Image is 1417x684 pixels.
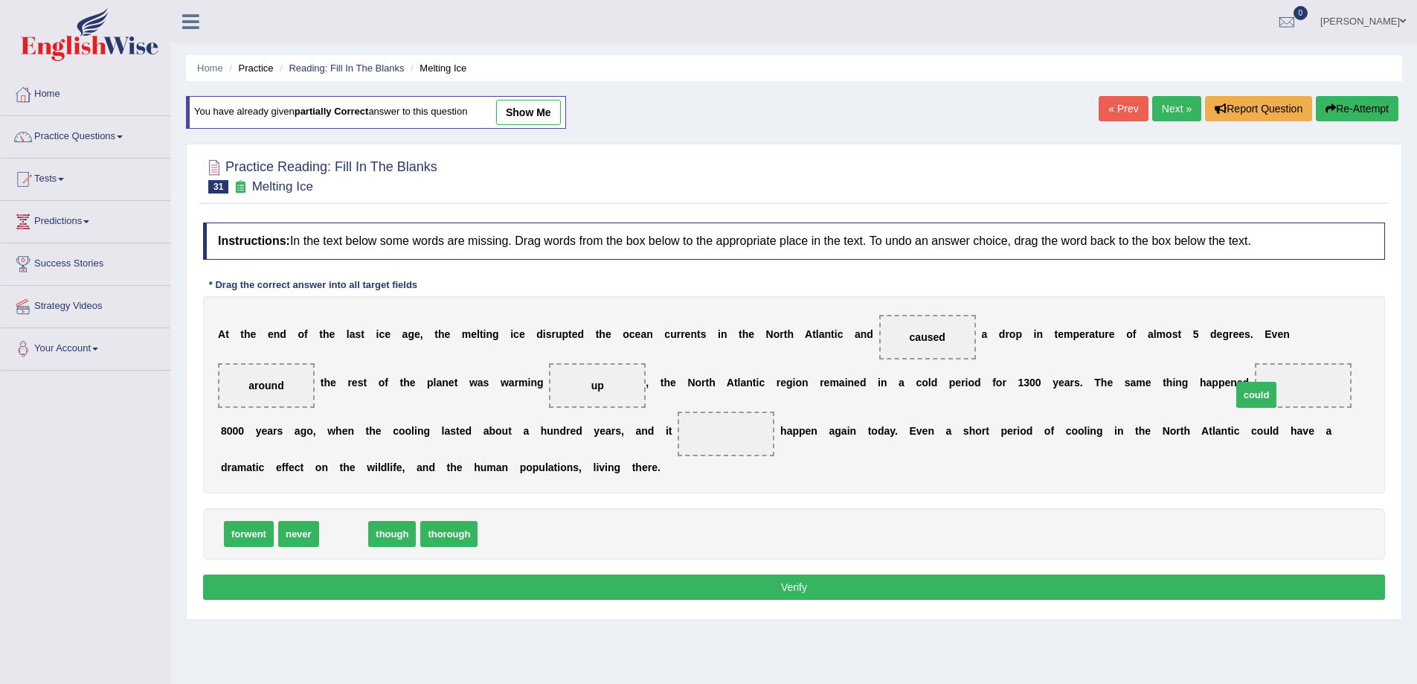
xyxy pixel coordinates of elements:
b: h [742,328,749,340]
b: l [477,328,480,340]
b: e [635,328,641,340]
b: n [1283,328,1290,340]
b: a [437,377,443,389]
b: t [454,377,458,389]
b: 1 [1018,377,1024,389]
a: Your Account [1,328,170,365]
a: Reading: Fill In The Blanks [289,63,404,74]
b: g [537,377,544,389]
span: up [591,380,604,391]
b: a [295,425,301,437]
b: d [860,377,867,389]
a: Home [197,63,223,74]
b: o [306,425,313,437]
b: o [695,377,702,389]
b: t [361,328,364,340]
b: t [753,377,756,389]
b: h [709,377,716,389]
b: r [347,377,351,389]
a: Home [1,74,170,111]
b: e [605,328,611,340]
b: . [1080,377,1083,389]
a: Strategy Videos [1,286,170,323]
b: e [352,377,358,389]
b: n [274,328,280,340]
span: around [248,380,283,391]
b: A [727,377,734,389]
b: i [965,377,968,389]
b: e [780,377,786,389]
b: a [1064,377,1070,389]
b: l [434,377,437,389]
b: e [342,425,348,437]
b: o [399,425,405,437]
b: T [1094,377,1101,389]
b: c [629,328,635,340]
b: r [1070,377,1074,389]
b: h [787,328,794,340]
span: Drop target [678,412,774,456]
span: 0 [1294,6,1308,20]
b: r [1105,328,1108,340]
b: 3 [1024,377,1029,389]
b: 0 [227,425,233,437]
b: t [1055,328,1058,340]
b: i [510,328,513,340]
b: e [1224,377,1230,389]
b: n [530,377,537,389]
b: o [1126,328,1133,340]
div: * Drag the correct answer into all target fields [203,278,423,293]
span: caused [910,331,945,343]
b: l [442,425,445,437]
b: n [646,328,653,340]
li: Practice [225,61,273,75]
b: 0 [1029,377,1035,389]
b: b [489,425,495,437]
b: i [1172,377,1175,389]
b: a [1206,377,1212,389]
b: e [955,377,961,389]
b: m [1157,328,1166,340]
b: g [786,377,793,389]
b: g [1222,328,1229,340]
span: could [1236,382,1277,408]
b: t [321,377,324,389]
b: N [766,328,774,340]
b: 8 [221,425,227,437]
b: d [974,377,981,389]
b: r [273,425,277,437]
b: u [1099,328,1105,340]
b: t [697,328,701,340]
b: e [1277,328,1283,340]
b: n [486,328,493,340]
div: You have already given answer to this question [186,96,566,129]
b: a [819,328,825,340]
b: p [1073,328,1079,340]
button: Re-Attempt [1316,96,1398,121]
b: n [1036,328,1043,340]
b: t [434,328,438,340]
b: m [1064,328,1073,340]
b: e [1107,377,1113,389]
b: i [543,328,546,340]
b: e [449,377,454,389]
b: a [1089,328,1095,340]
b: s [277,425,283,437]
b: t [366,425,370,437]
b: n [746,377,753,389]
b: 0 [238,425,244,437]
b: c [916,377,922,389]
b: o [623,328,629,340]
b: t [1177,328,1181,340]
b: h [663,377,670,389]
b: t [596,328,600,340]
b: i [793,377,796,389]
b: n [442,377,449,389]
b: o [1009,328,1016,340]
b: h [244,328,251,340]
b: r [820,377,823,389]
b: c [379,328,385,340]
b: g [408,328,414,340]
b: g [301,425,307,437]
b: t [739,328,742,340]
